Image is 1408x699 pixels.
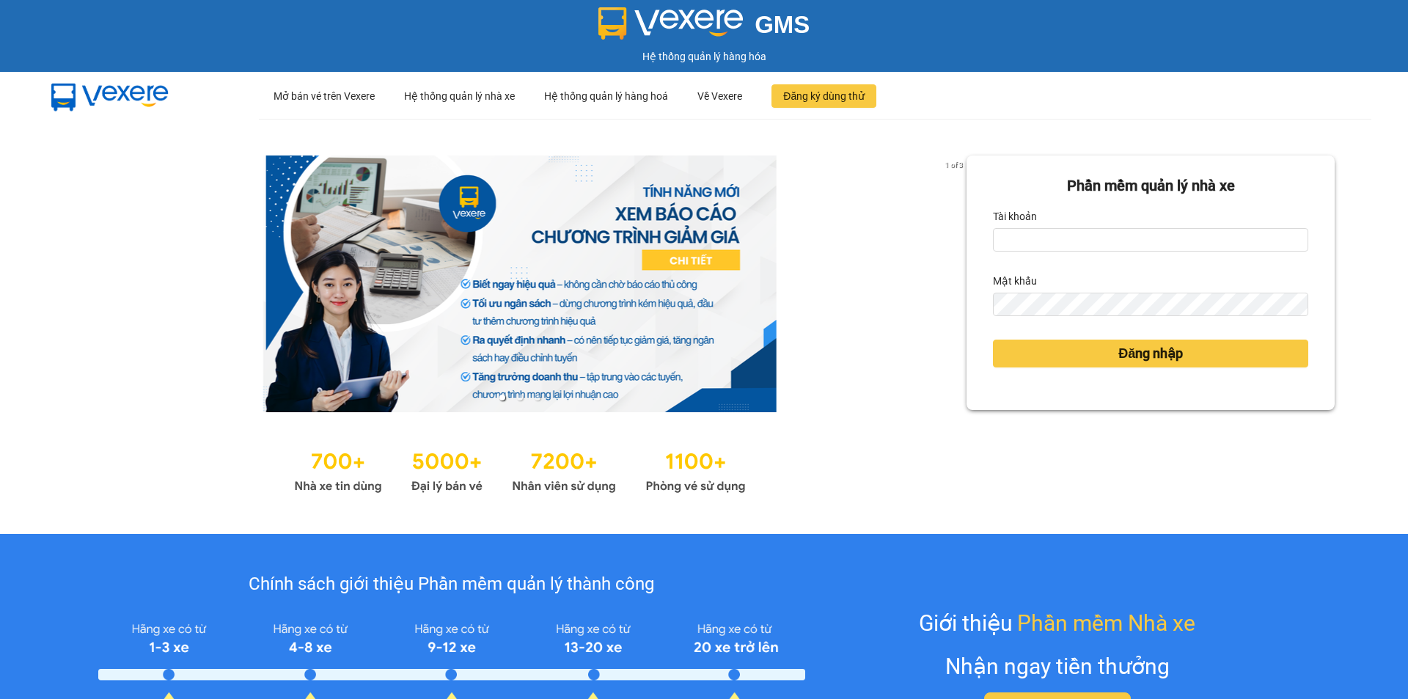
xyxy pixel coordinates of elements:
button: Đăng nhập [993,340,1308,367]
button: next slide / item [946,155,967,412]
li: slide item 1 [499,395,505,400]
span: Phần mềm Nhà xe [1017,606,1195,640]
div: Nhận ngay tiền thưởng [945,649,1170,684]
label: Tài khoản [993,205,1037,228]
div: Chính sách giới thiệu Phần mềm quản lý thành công [98,571,804,599]
li: slide item 3 [535,395,540,400]
input: Mật khẩu [993,293,1308,316]
span: Đăng ký dùng thử [783,88,865,104]
button: Đăng ký dùng thử [771,84,876,108]
span: GMS [755,11,810,38]
div: Hệ thống quản lý hàng hóa [4,48,1404,65]
div: Phần mềm quản lý nhà xe [993,175,1308,197]
input: Tài khoản [993,228,1308,252]
div: Giới thiệu [919,606,1195,640]
div: Về Vexere [697,73,742,120]
li: slide item 2 [517,395,523,400]
img: Statistics.png [294,442,746,497]
div: Hệ thống quản lý nhà xe [404,73,515,120]
img: mbUUG5Q.png [37,72,183,120]
div: Hệ thống quản lý hàng hoá [544,73,668,120]
div: Mở bán vé trên Vexere [274,73,375,120]
span: Đăng nhập [1118,343,1183,364]
img: logo 2 [598,7,744,40]
a: GMS [598,22,810,34]
button: previous slide / item [73,155,94,412]
label: Mật khẩu [993,269,1037,293]
p: 1 of 3 [941,155,967,175]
